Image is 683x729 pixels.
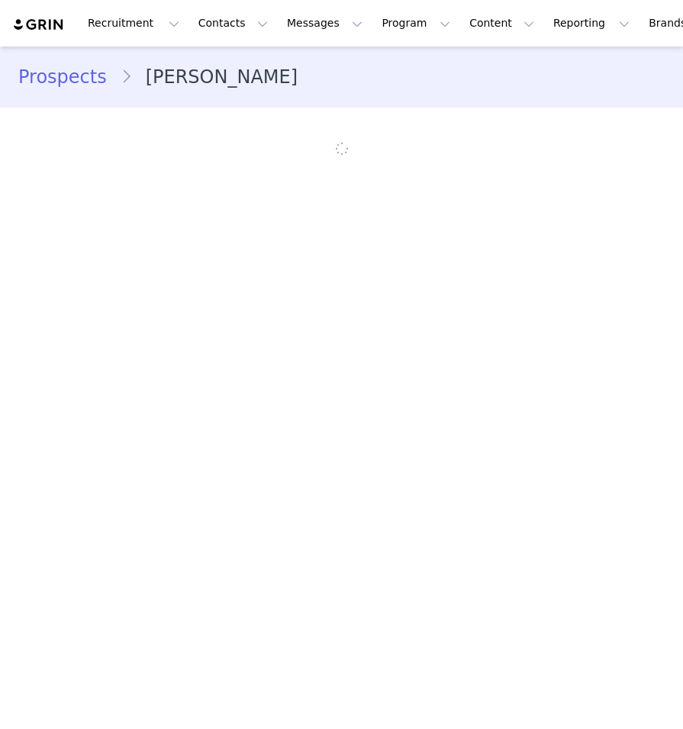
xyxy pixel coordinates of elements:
a: Prospects [18,63,121,91]
button: Recruitment [79,6,188,40]
button: Program [372,6,459,40]
button: Content [460,6,543,40]
button: Reporting [544,6,639,40]
img: grin logo [12,18,66,32]
button: Contacts [189,6,277,40]
button: Messages [278,6,372,40]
